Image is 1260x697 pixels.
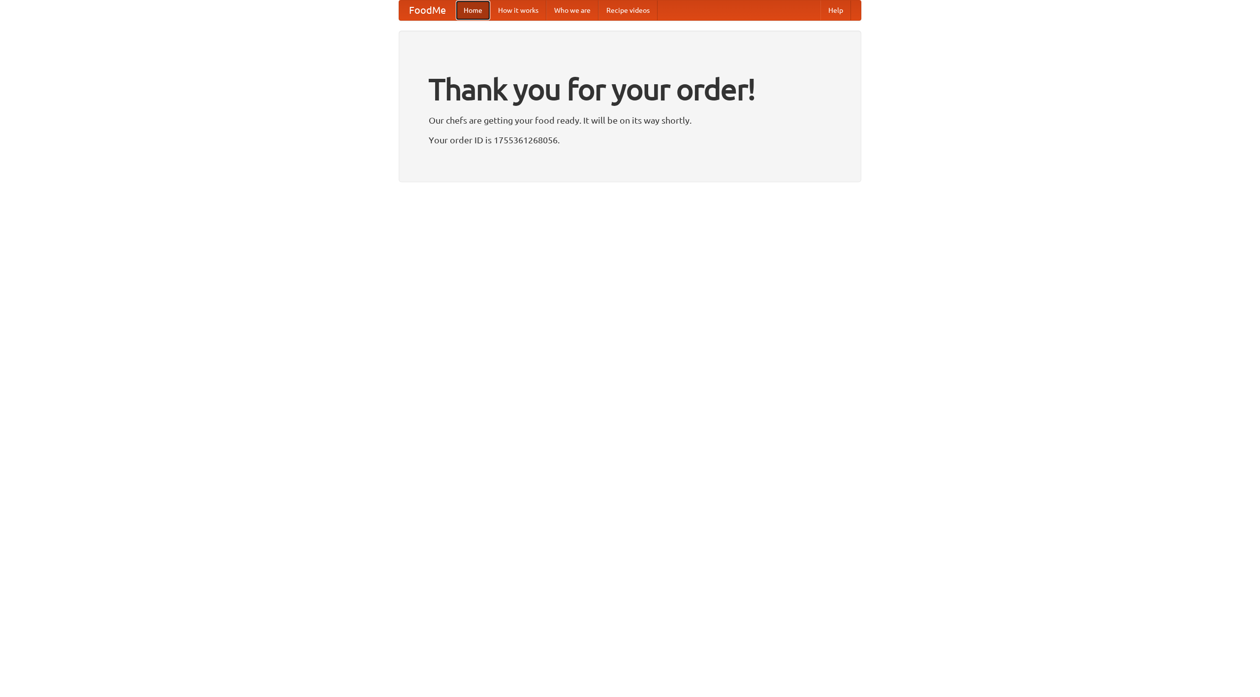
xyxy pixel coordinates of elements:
[820,0,851,20] a: Help
[456,0,490,20] a: Home
[429,66,831,113] h1: Thank you for your order!
[490,0,546,20] a: How it works
[546,0,598,20] a: Who we are
[429,133,831,147] p: Your order ID is 1755361268056.
[598,0,658,20] a: Recipe videos
[399,0,456,20] a: FoodMe
[429,113,831,128] p: Our chefs are getting your food ready. It will be on its way shortly.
